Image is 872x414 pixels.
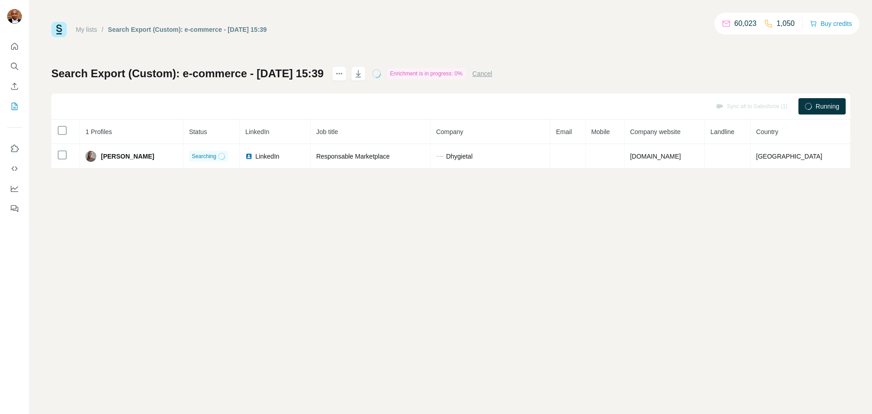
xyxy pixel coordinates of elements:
[102,25,104,34] li: /
[85,128,112,135] span: 1 Profiles
[245,128,269,135] span: LinkedIn
[436,128,463,135] span: Company
[756,128,778,135] span: Country
[436,153,443,160] img: company-logo
[101,152,154,161] span: [PERSON_NAME]
[734,18,757,29] p: 60,023
[108,25,267,34] div: Search Export (Custom): e-commerce - [DATE] 15:39
[245,153,253,160] img: LinkedIn logo
[810,17,852,30] button: Buy credits
[316,153,390,160] span: Responsable Marketplace
[255,152,279,161] span: LinkedIn
[556,128,572,135] span: Email
[756,153,822,160] span: [GEOGRAPHIC_DATA]
[7,160,22,177] button: Use Surfe API
[816,102,839,111] span: Running
[472,69,492,78] button: Cancel
[630,128,680,135] span: Company website
[7,38,22,55] button: Quick start
[7,78,22,95] button: Enrich CSV
[630,153,681,160] span: [DOMAIN_NAME]
[710,128,734,135] span: Landline
[7,9,22,24] img: Avatar
[85,151,96,162] img: Avatar
[189,128,207,135] span: Status
[591,128,610,135] span: Mobile
[7,140,22,157] button: Use Surfe on LinkedIn
[51,22,67,37] img: Surfe Logo
[7,180,22,197] button: Dashboard
[192,152,216,160] span: Searching
[7,58,22,75] button: Search
[446,152,472,161] span: Dhygietal
[7,98,22,115] button: My lists
[332,66,347,81] button: actions
[316,128,338,135] span: Job title
[7,200,22,217] button: Feedback
[76,26,97,33] a: My lists
[777,18,795,29] p: 1,050
[51,66,324,81] h1: Search Export (Custom): e-commerce - [DATE] 15:39
[387,68,465,79] div: Enrichment is in progress: 0%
